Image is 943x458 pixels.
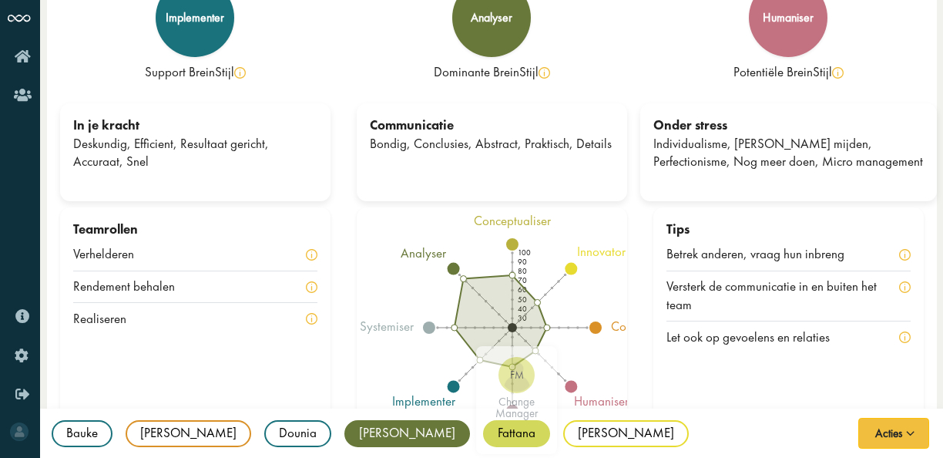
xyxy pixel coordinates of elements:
[483,420,550,447] div: Fattana
[166,12,224,24] div: implementer
[573,392,629,409] tspan: humaniser
[518,275,527,285] text: 70
[126,420,251,447] div: [PERSON_NAME]
[306,249,317,261] img: info-yellow.svg
[653,63,924,82] div: Potentiële BreinStijl
[899,332,911,343] img: info-yellow.svg
[576,243,626,260] tspan: innovator
[653,135,924,172] div: Individualisme, [PERSON_NAME] mijden, Perfectionisme, Nog meer doen, Micro management
[498,369,535,382] span: FM
[360,318,414,335] tspan: systemiser
[484,396,549,419] div: change manager
[52,420,112,447] div: Bauke
[73,135,317,172] div: Deskundig, Efficient, Resultaat gericht, Accuraat, Snel
[539,67,550,79] img: info-yellow.svg
[474,212,552,229] tspan: conceptualiser
[370,116,614,135] div: Communicatie
[73,278,195,296] div: Rendement behalen
[306,281,317,293] img: info-yellow.svg
[653,116,924,135] div: Onder stress
[234,67,246,79] img: info-yellow.svg
[899,281,911,293] img: info-yellow.svg
[73,116,317,135] div: In je kracht
[73,310,146,328] div: Realiseren
[611,318,665,335] tspan: connector
[666,278,899,315] div: Versterk de communicatie in en buiten het team
[73,221,317,239] div: Teamrollen
[518,248,531,258] text: 100
[518,266,527,276] text: 80
[264,420,331,447] div: Dounia
[391,392,455,409] tspan: implementer
[370,135,614,153] div: Bondig, Conclusies, Abstract, Praktisch, Details
[306,313,317,325] img: info-yellow.svg
[563,420,689,447] div: [PERSON_NAME]
[401,244,447,261] tspan: analyser
[858,418,929,449] button: Acties
[666,245,864,264] div: Betrek anderen, vraag hun inbreng
[518,257,527,267] text: 90
[666,328,850,347] div: Let ook op gevoelens en relaties
[73,245,154,264] div: Verhelderen
[357,63,627,82] div: Dominante BreinStijl
[857,417,930,450] button: Acties
[518,285,527,295] text: 60
[666,221,911,239] div: Tips
[899,249,911,261] img: info-yellow.svg
[832,67,844,79] img: info-yellow.svg
[763,12,814,24] div: humaniser
[60,63,331,82] div: Support BreinStijl
[344,420,470,447] div: [PERSON_NAME]
[471,12,512,24] div: analyser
